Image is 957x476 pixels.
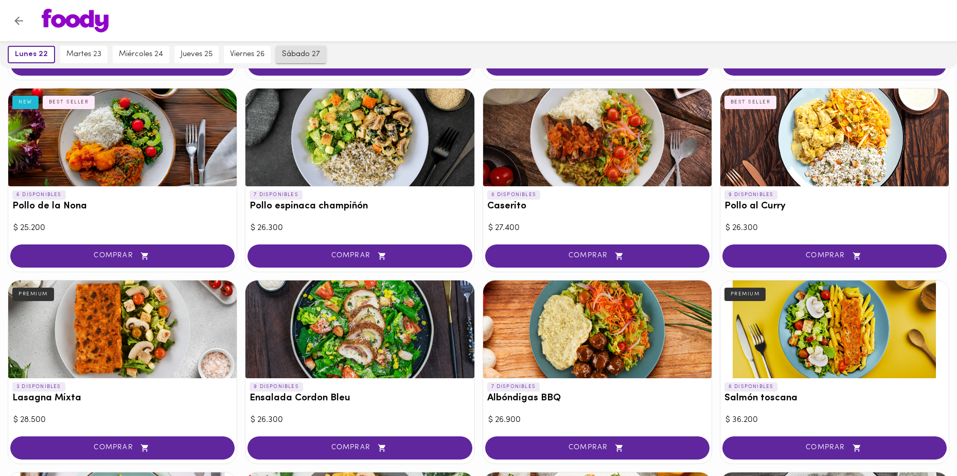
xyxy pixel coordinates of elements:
button: lunes 22 [8,46,55,63]
span: COMPRAR [735,252,934,260]
div: $ 27.400 [488,222,706,234]
div: Albóndigas BBQ [483,280,712,378]
div: $ 28.500 [13,414,232,426]
span: COMPRAR [23,444,222,452]
h3: Pollo espinaca champiñón [250,201,470,212]
img: logo.png [42,9,109,32]
h3: Lasagna Mixta [12,393,233,404]
span: COMPRAR [498,252,697,260]
span: viernes 26 [230,50,264,59]
button: COMPRAR [10,436,235,460]
div: NEW [12,96,39,109]
p: 6 DISPONIBLES [12,190,66,200]
h3: Albóndigas BBQ [487,393,707,404]
p: 9 DISPONIBLES [250,382,303,392]
div: BEST SELLER [724,96,777,109]
div: $ 25.200 [13,222,232,234]
p: 3 DISPONIBLES [12,382,65,392]
span: COMPRAR [260,444,459,452]
div: $ 36.200 [725,414,944,426]
button: martes 23 [60,46,108,63]
div: Salmón toscana [720,280,949,378]
button: miércoles 24 [113,46,169,63]
button: jueves 25 [174,46,219,63]
span: miércoles 24 [119,50,163,59]
button: COMPRAR [485,244,710,268]
span: martes 23 [66,50,101,59]
span: sábado 27 [282,50,320,59]
div: Pollo de la Nona [8,89,237,186]
div: Pollo al Curry [720,89,949,186]
button: Volver [6,8,31,33]
h3: Pollo de la Nona [12,201,233,212]
div: $ 26.300 [251,222,469,234]
div: Lasagna Mixta [8,280,237,378]
p: 7 DISPONIBLES [487,382,540,392]
div: BEST SELLER [43,96,95,109]
div: $ 26.900 [488,414,706,426]
h3: Caserito [487,201,707,212]
h3: Pollo al Curry [724,201,945,212]
button: COMPRAR [10,244,235,268]
div: Ensalada Cordon Bleu [245,280,474,378]
div: Caserito [483,89,712,186]
p: 9 DISPONIBLES [724,190,778,200]
p: 8 DISPONIBLES [487,190,541,200]
p: 8 DISPONIBLES [724,382,778,392]
button: COMPRAR [722,436,947,460]
p: 7 DISPONIBLES [250,190,303,200]
button: sábado 27 [276,46,326,63]
span: lunes 22 [15,50,48,59]
iframe: Messagebird Livechat Widget [897,416,947,466]
button: viernes 26 [224,46,271,63]
button: COMPRAR [247,436,472,460]
h3: Salmón toscana [724,393,945,404]
span: COMPRAR [735,444,934,452]
div: $ 26.300 [251,414,469,426]
h3: Ensalada Cordon Bleu [250,393,470,404]
button: COMPRAR [247,244,472,268]
div: PREMIUM [12,288,54,301]
div: Pollo espinaca champiñón [245,89,474,186]
div: $ 26.300 [725,222,944,234]
button: COMPRAR [485,436,710,460]
span: COMPRAR [498,444,697,452]
span: COMPRAR [23,252,222,260]
span: jueves 25 [181,50,212,59]
button: COMPRAR [722,244,947,268]
div: PREMIUM [724,288,766,301]
span: COMPRAR [260,252,459,260]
